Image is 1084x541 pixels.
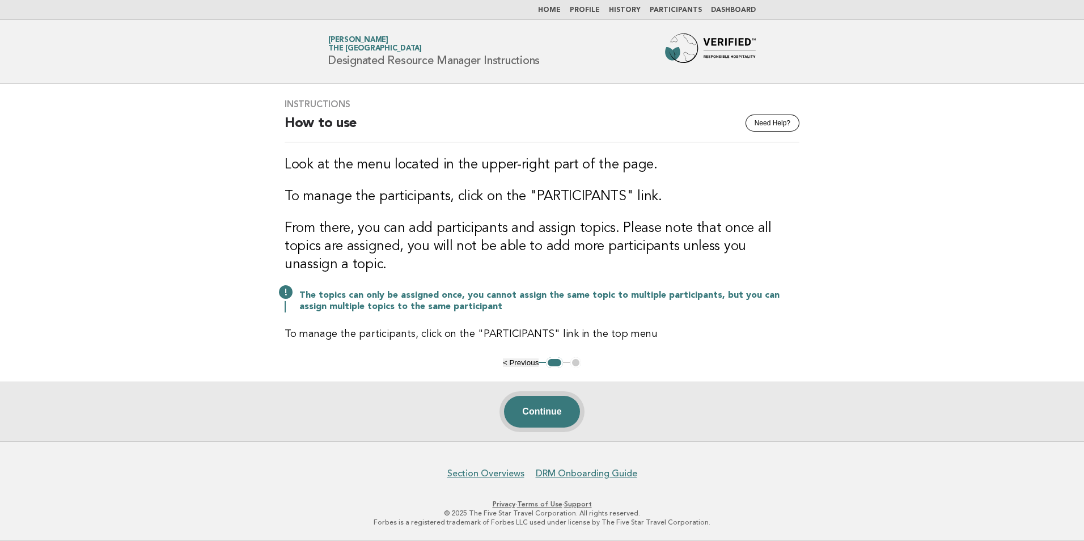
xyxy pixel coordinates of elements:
button: 1 [546,357,562,369]
h2: How to use [285,115,799,142]
button: < Previous [503,358,539,367]
h1: Designated Resource Manager Instructions [328,37,540,66]
h3: To manage the participants, click on the "PARTICIPANTS" link. [285,188,799,206]
a: Privacy [493,500,515,508]
p: Forbes is a registered trademark of Forbes LLC used under license by The Five Star Travel Corpora... [195,518,889,527]
span: The [GEOGRAPHIC_DATA] [328,45,422,53]
a: Support [564,500,592,508]
p: The topics can only be assigned once, you cannot assign the same topic to multiple participants, ... [299,290,799,312]
button: Need Help? [746,115,799,132]
a: Profile [570,7,600,14]
a: Section Overviews [447,468,524,479]
h3: From there, you can add participants and assign topics. Please note that once all topics are assi... [285,219,799,274]
h3: Instructions [285,99,799,110]
a: DRM Onboarding Guide [536,468,637,479]
a: Terms of Use [517,500,562,508]
a: Participants [650,7,702,14]
h3: Look at the menu located in the upper-right part of the page. [285,156,799,174]
a: [PERSON_NAME]The [GEOGRAPHIC_DATA] [328,36,422,52]
p: © 2025 The Five Star Travel Corporation. All rights reserved. [195,509,889,518]
p: · · [195,500,889,509]
a: Home [538,7,561,14]
a: Dashboard [711,7,756,14]
a: History [609,7,641,14]
img: Forbes Travel Guide [665,33,756,70]
button: Continue [504,396,579,428]
p: To manage the participants, click on the "PARTICIPANTS" link in the top menu [285,326,799,342]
